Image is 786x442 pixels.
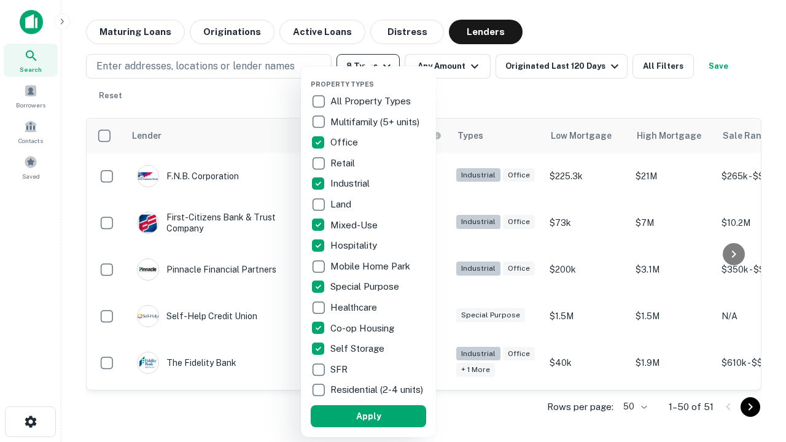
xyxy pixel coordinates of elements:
[330,135,360,150] p: Office
[311,405,426,427] button: Apply
[330,321,397,336] p: Co-op Housing
[330,341,387,356] p: Self Storage
[330,279,402,294] p: Special Purpose
[330,259,413,274] p: Mobile Home Park
[330,115,422,130] p: Multifamily (5+ units)
[330,176,372,191] p: Industrial
[330,382,426,397] p: Residential (2-4 units)
[330,156,357,171] p: Retail
[725,344,786,403] iframe: Chat Widget
[330,238,379,253] p: Hospitality
[330,94,413,109] p: All Property Types
[330,218,380,233] p: Mixed-Use
[330,197,354,212] p: Land
[330,300,379,315] p: Healthcare
[330,362,350,377] p: SFR
[311,80,374,88] span: Property Types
